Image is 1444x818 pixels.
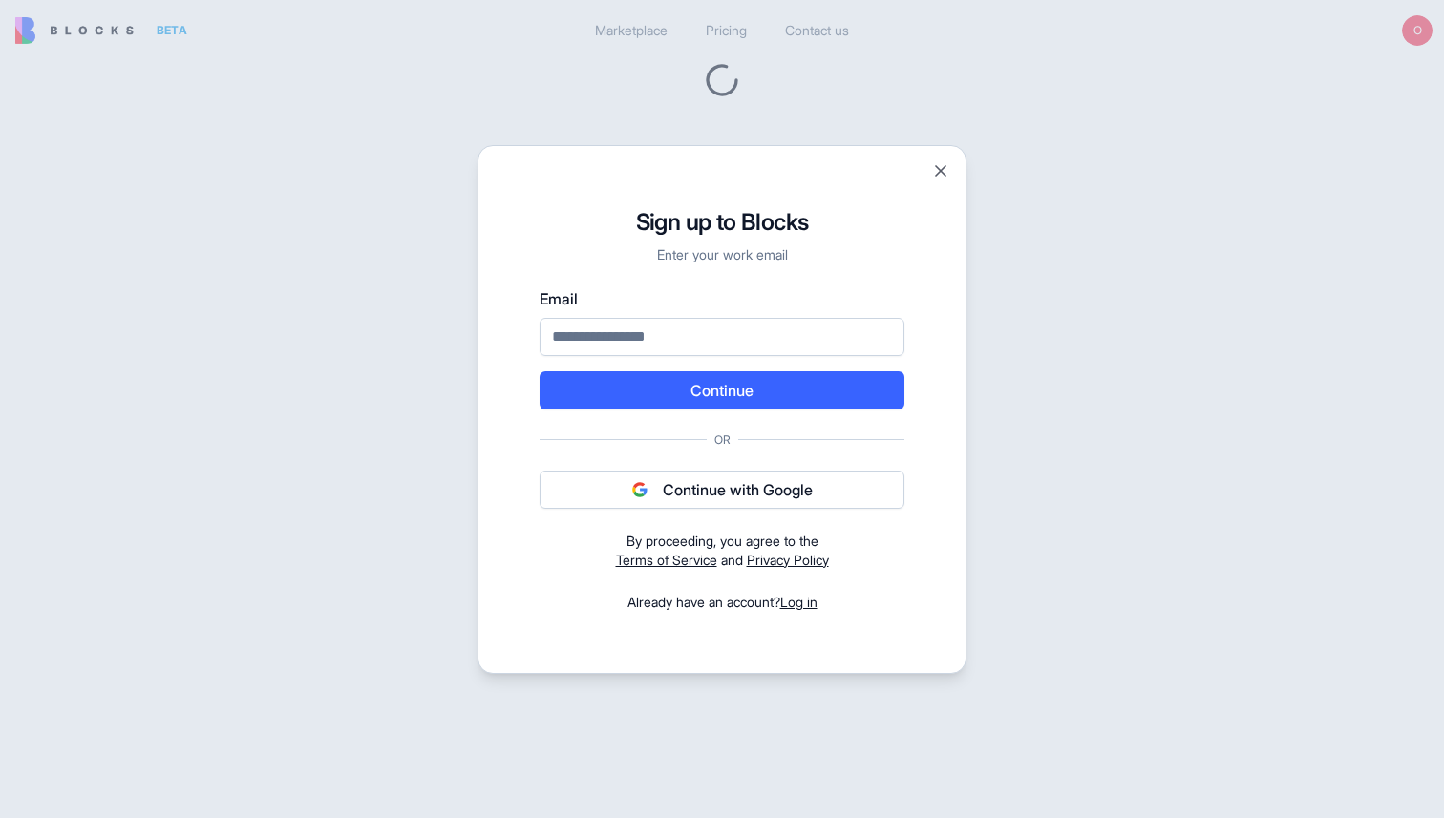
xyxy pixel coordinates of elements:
div: Already have an account? [540,593,904,612]
button: Continue with Google [540,471,904,509]
p: Enter your work email [540,245,904,264]
a: Privacy Policy [747,552,829,568]
div: and [540,532,904,570]
a: Log in [780,594,818,610]
img: google logo [632,482,648,497]
button: Continue [540,371,904,409]
label: Email [540,287,904,310]
button: Close [931,161,950,180]
span: Or [707,432,738,448]
h1: Sign up to Blocks [540,207,904,238]
a: Terms of Service [616,552,717,568]
div: By proceeding, you agree to the [540,532,904,551]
